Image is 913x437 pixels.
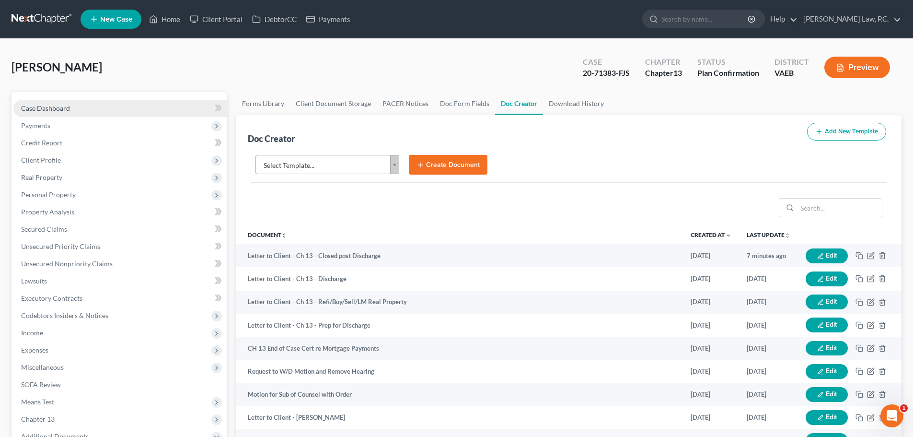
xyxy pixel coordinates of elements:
[12,60,102,74] span: [PERSON_NAME]
[21,190,76,199] span: Personal Property
[21,398,54,406] span: Means Test
[797,199,882,217] input: Search...
[281,233,287,238] i: unfold_more
[100,16,132,23] span: New Case
[683,383,739,406] td: [DATE]
[236,314,683,337] td: Letter to Client - Ch 13 - Prep for Discharge
[697,57,759,68] div: Status
[13,272,227,290] a: Lawsuits
[798,11,901,28] a: [PERSON_NAME] Law, P.C.
[824,57,890,78] button: Preview
[185,11,247,28] a: Client Portal
[264,159,379,172] span: Select Template...
[806,295,848,309] button: Edit
[21,363,64,371] span: Miscellaneous
[726,233,731,238] i: expand_more
[697,68,759,79] div: Plan Confirmation
[645,68,682,79] div: Chapter
[13,255,227,272] a: Unsecured Nonpriority Claims
[806,248,848,263] button: Edit
[739,244,798,267] td: 7 minutes ago
[806,272,848,286] button: Edit
[21,156,61,164] span: Client Profile
[739,383,798,406] td: [DATE]
[13,203,227,221] a: Property Analysis
[673,68,682,77] span: 13
[248,133,295,144] div: Doc Creator
[13,290,227,307] a: Executory Contracts
[248,231,287,238] a: Documentunfold_more
[739,406,798,429] td: [DATE]
[236,383,683,406] td: Motion for Sub of Counsel with Order
[739,337,798,360] td: [DATE]
[739,314,798,337] td: [DATE]
[236,406,683,429] td: Letter to Client - [PERSON_NAME]
[661,10,749,28] input: Search by name...
[683,244,739,267] td: [DATE]
[409,155,487,175] button: Create Document
[691,231,731,238] a: Created at expand_more
[806,364,848,379] button: Edit
[21,104,70,112] span: Case Dashboard
[900,404,908,412] span: 1
[785,233,790,238] i: unfold_more
[236,244,683,267] td: Letter to Client - Ch 13 - Closed post Discharge
[806,341,848,356] button: Edit
[21,294,82,302] span: Executory Contracts
[21,139,62,147] span: Credit Report
[21,173,62,181] span: Real Property
[583,68,630,79] div: 20-71383-FJS
[21,329,43,337] span: Income
[747,231,790,238] a: Last Updateunfold_more
[495,92,543,115] a: Doc Creator
[806,410,848,425] button: Edit
[21,311,108,319] span: Codebtors Insiders & Notices
[236,360,683,383] td: Request to W/D Motion and Remove Hearing
[21,277,47,285] span: Lawsuits
[739,267,798,290] td: [DATE]
[583,57,630,68] div: Case
[807,123,886,141] button: Add New Template
[144,11,185,28] a: Home
[645,57,682,68] div: Chapter
[683,406,739,429] td: [DATE]
[739,291,798,314] td: [DATE]
[236,92,290,115] a: Forms Library
[683,267,739,290] td: [DATE]
[301,11,355,28] a: Payments
[683,314,739,337] td: [DATE]
[377,92,434,115] a: PACER Notices
[247,11,301,28] a: DebtorCC
[739,360,798,383] td: [DATE]
[21,242,100,250] span: Unsecured Priority Claims
[13,376,227,393] a: SOFA Review
[543,92,610,115] a: Download History
[255,155,399,174] a: Select Template...
[21,260,113,268] span: Unsecured Nonpriority Claims
[774,57,809,68] div: District
[236,337,683,360] td: CH 13 End of Case Cert re Mortgage Payments
[21,121,50,130] span: Payments
[13,238,227,255] a: Unsecured Priority Claims
[13,134,227,152] a: Credit Report
[683,337,739,360] td: [DATE]
[434,92,495,115] a: Doc Form Fields
[880,404,903,427] iframe: Intercom live chat
[21,346,48,354] span: Expenses
[765,11,797,28] a: Help
[21,208,74,216] span: Property Analysis
[21,415,55,423] span: Chapter 13
[683,360,739,383] td: [DATE]
[13,221,227,238] a: Secured Claims
[774,68,809,79] div: VAEB
[21,380,61,389] span: SOFA Review
[806,387,848,402] button: Edit
[236,291,683,314] td: Letter to Client - Ch 13 - Refi/Buy/Sell/LM Real Property
[236,267,683,290] td: Letter to Client - Ch 13 - Discharge
[290,92,377,115] a: Client Document Storage
[13,100,227,117] a: Case Dashboard
[21,225,67,233] span: Secured Claims
[806,318,848,332] button: Edit
[683,291,739,314] td: [DATE]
